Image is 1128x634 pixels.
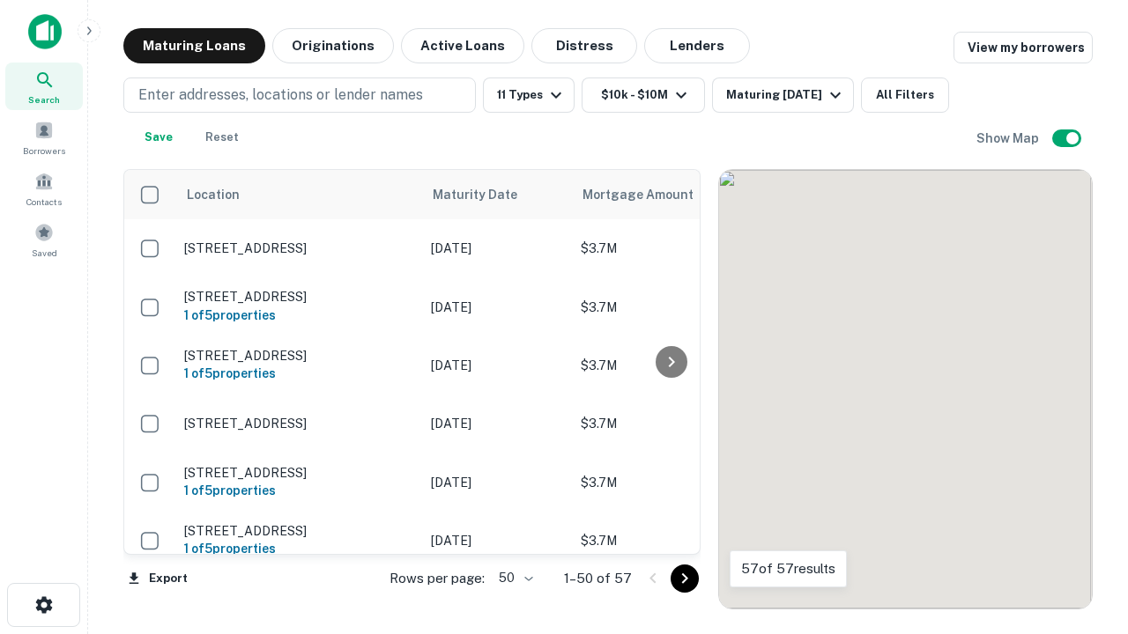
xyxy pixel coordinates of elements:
[390,568,485,589] p: Rows per page:
[431,473,563,492] p: [DATE]
[531,28,637,63] button: Distress
[184,348,413,364] p: [STREET_ADDRESS]
[431,414,563,433] p: [DATE]
[581,239,757,258] p: $3.7M
[741,558,835,579] p: 57 of 57 results
[5,216,83,263] a: Saved
[130,120,187,155] button: Save your search to get updates of matches that match your search criteria.
[401,28,524,63] button: Active Loans
[194,120,250,155] button: Reset
[272,28,394,63] button: Originations
[583,184,716,205] span: Mortgage Amount
[28,92,60,107] span: Search
[1040,493,1128,578] iframe: Chat Widget
[184,416,413,431] p: [STREET_ADDRESS]
[433,184,540,205] span: Maturity Date
[184,289,413,305] p: [STREET_ADDRESS]
[184,306,413,325] h6: 1 of 5 properties
[32,246,57,260] span: Saved
[138,85,423,106] p: Enter addresses, locations or lender names
[712,77,854,113] button: Maturing [DATE]
[23,144,65,158] span: Borrowers
[572,170,766,219] th: Mortgage Amount
[564,568,632,589] p: 1–50 of 57
[581,531,757,550] p: $3.7M
[861,77,949,113] button: All Filters
[123,565,192,592] button: Export
[184,523,413,539] p: [STREET_ADDRESS]
[5,63,83,110] a: Search
[719,170,1092,608] div: 0 0
[184,539,413,558] h6: 1 of 5 properties
[581,414,757,433] p: $3.7M
[5,114,83,161] a: Borrowers
[581,298,757,317] p: $3.7M
[184,465,413,481] p: [STREET_ADDRESS]
[431,239,563,258] p: [DATE]
[175,170,422,219] th: Location
[5,165,83,212] a: Contacts
[644,28,750,63] button: Lenders
[186,184,240,205] span: Location
[123,77,476,113] button: Enter addresses, locations or lender names
[726,85,846,106] div: Maturing [DATE]
[581,473,757,492] p: $3.7M
[26,195,62,209] span: Contacts
[582,77,705,113] button: $10k - $10M
[581,356,757,375] p: $3.7M
[976,129,1042,148] h6: Show Map
[431,356,563,375] p: [DATE]
[28,14,62,49] img: capitalize-icon.png
[671,564,699,593] button: Go to next page
[184,364,413,383] h6: 1 of 5 properties
[422,170,572,219] th: Maturity Date
[483,77,575,113] button: 11 Types
[184,240,413,256] p: [STREET_ADDRESS]
[184,481,413,500] h6: 1 of 5 properties
[492,565,536,591] div: 50
[431,531,563,550] p: [DATE]
[123,28,265,63] button: Maturing Loans
[431,298,563,317] p: [DATE]
[954,32,1093,63] a: View my borrowers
